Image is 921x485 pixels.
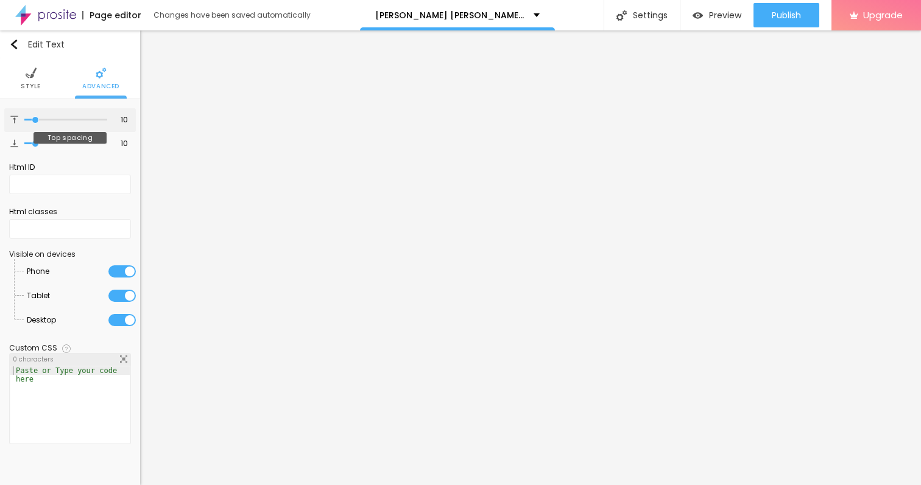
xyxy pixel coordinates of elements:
iframe: Editor [140,30,921,485]
span: Publish [772,10,801,20]
img: Icone [96,68,107,79]
span: Advanced [82,83,119,89]
div: Visible on devices [9,251,131,258]
img: Icone [26,68,37,79]
div: 0 characters [10,354,130,366]
span: Phone [27,259,49,284]
span: Preview [709,10,741,20]
span: Tablet [27,284,50,308]
img: Icone [120,355,127,363]
div: Html ID [9,162,131,173]
div: Page editor [82,11,141,19]
img: Icone [616,10,627,21]
div: Changes have been saved automatically [153,12,311,19]
p: [PERSON_NAME] [PERSON_NAME] & Company P.L [375,11,524,19]
button: Preview [680,3,753,27]
img: Icone [9,40,19,49]
span: Upgrade [863,10,903,20]
div: Html classes [9,206,131,217]
img: Icone [10,116,18,124]
div: Paste or Type your code here [10,366,130,383]
img: Icone [10,139,18,147]
span: Desktop [27,308,56,332]
div: Edit Text [9,40,65,49]
button: Publish [753,3,819,27]
span: Style [21,83,41,89]
img: Icone [62,344,71,353]
img: view-1.svg [693,10,703,21]
div: Custom CSS [9,344,57,352]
